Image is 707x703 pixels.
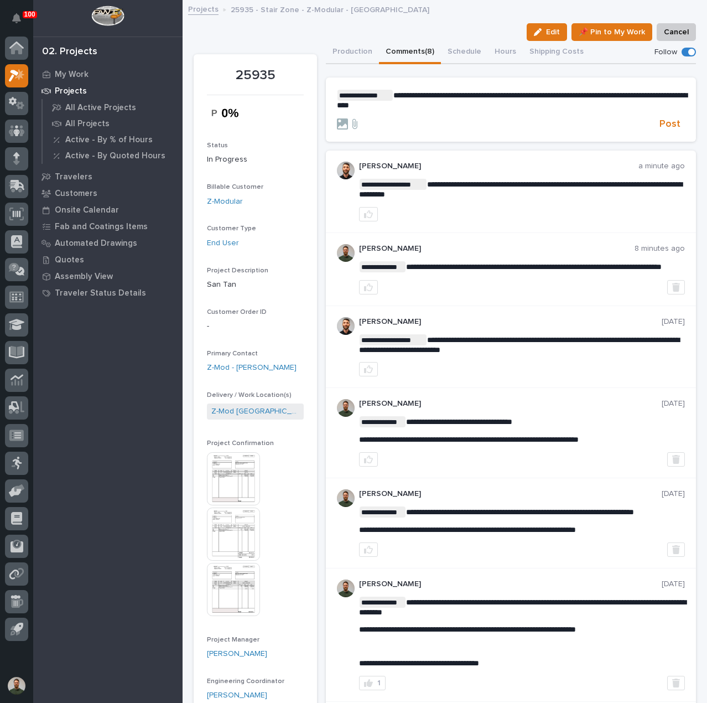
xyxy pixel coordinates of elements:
button: like this post [359,542,378,557]
span: Edit [546,27,560,37]
p: San Tan [207,279,304,291]
img: AATXAJw4slNr5ea0WduZQVIpKGhdapBAGQ9xVsOeEvl5=s96-c [337,244,355,262]
a: Customers [33,185,183,201]
p: Traveler Status Details [55,288,146,298]
button: Cancel [657,23,696,41]
p: Travelers [55,172,92,182]
button: Hours [488,41,523,64]
p: Active - By Quoted Hours [65,151,165,161]
p: In Progress [207,154,304,166]
p: Quotes [55,255,84,265]
button: Delete post [667,542,685,557]
span: Delivery / Work Location(s) [207,392,292,399]
p: [PERSON_NAME] [359,580,662,589]
p: [PERSON_NAME] [359,317,662,327]
a: Active - By % of Hours [43,132,183,147]
a: Fab and Coatings Items [33,218,183,235]
button: Schedule [441,41,488,64]
a: Projects [33,82,183,99]
button: Comments (8) [379,41,441,64]
span: Primary Contact [207,350,258,357]
button: Shipping Costs [523,41,590,64]
img: PfnVcsYTSepEnxbEVXLl5f6W5V0KUVJcF_gnnaW3uy4 [207,102,256,124]
p: Customers [55,189,97,199]
p: [PERSON_NAME] [359,399,662,409]
a: End User [207,237,239,249]
p: a minute ago [638,162,685,171]
a: [PERSON_NAME] [207,690,267,701]
button: 📌 Pin to My Work [571,23,652,41]
p: Onsite Calendar [55,205,119,215]
img: AGNmyxaji213nCK4JzPdPN3H3CMBhXDSA2tJ_sy3UIa5=s96-c [337,162,355,179]
span: Project Manager [207,637,259,643]
button: Delete post [667,280,685,294]
p: All Projects [65,119,110,129]
p: [DATE] [662,399,685,409]
span: Post [659,118,680,131]
button: 1 [359,676,386,690]
a: Travelers [33,168,183,185]
p: 8 minutes ago [635,244,685,254]
button: Notifications [5,7,28,30]
a: Automated Drawings [33,235,183,251]
span: 📌 Pin to My Work [579,25,645,39]
button: users-avatar [5,674,28,697]
p: - [207,321,304,332]
p: [DATE] [662,317,685,327]
p: [PERSON_NAME] [359,489,662,499]
span: Engineering Coordinator [207,678,284,685]
p: [PERSON_NAME] [359,162,638,171]
p: Follow [654,48,677,57]
a: Assembly View [33,268,183,285]
span: Cancel [664,25,689,39]
p: Assembly View [55,272,113,282]
p: 100 [24,11,35,18]
a: Active - By Quoted Hours [43,148,183,163]
p: [DATE] [662,489,685,499]
a: Onsite Calendar [33,201,183,218]
div: 02. Projects [42,46,97,58]
button: Delete post [667,452,685,467]
span: Status [207,142,228,149]
a: [PERSON_NAME] [207,648,267,660]
button: Post [655,118,685,131]
a: All Projects [43,116,183,131]
button: Delete post [667,676,685,690]
a: Quotes [33,251,183,268]
p: [PERSON_NAME] [359,244,635,254]
div: 1 [377,679,381,687]
a: Traveler Status Details [33,285,183,301]
p: Automated Drawings [55,239,137,249]
p: 25935 [207,68,304,84]
img: AATXAJw4slNr5ea0WduZQVIpKGhdapBAGQ9xVsOeEvl5=s96-c [337,580,355,597]
a: My Work [33,66,183,82]
span: Project Confirmation [207,440,274,447]
div: Notifications100 [14,13,28,31]
a: Z-Modular [207,196,243,208]
img: AATXAJw4slNr5ea0WduZQVIpKGhdapBAGQ9xVsOeEvl5=s96-c [337,399,355,417]
button: Edit [527,23,567,41]
button: like this post [359,280,378,294]
img: AGNmyxaji213nCK4JzPdPN3H3CMBhXDSA2tJ_sy3UIa5=s96-c [337,317,355,335]
span: Project Description [207,267,268,274]
p: Projects [55,86,87,96]
a: Z-Mod - [PERSON_NAME] [207,362,297,374]
a: All Active Projects [43,100,183,115]
img: Workspace Logo [91,6,124,26]
p: Active - By % of Hours [65,135,153,145]
p: 25935 - Stair Zone - Z-Modular - [GEOGRAPHIC_DATA] [231,3,429,15]
span: Billable Customer [207,184,263,190]
p: All Active Projects [65,103,136,113]
button: like this post [359,207,378,221]
button: Production [326,41,379,64]
a: Z-Mod [GEOGRAPHIC_DATA] [211,406,299,417]
span: Customer Type [207,225,256,232]
a: Projects [188,2,219,15]
img: AATXAJw4slNr5ea0WduZQVIpKGhdapBAGQ9xVsOeEvl5=s96-c [337,489,355,507]
span: Customer Order ID [207,309,267,316]
button: like this post [359,452,378,467]
button: like this post [359,362,378,376]
p: Fab and Coatings Items [55,222,148,232]
p: [DATE] [662,580,685,589]
p: My Work [55,70,89,80]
